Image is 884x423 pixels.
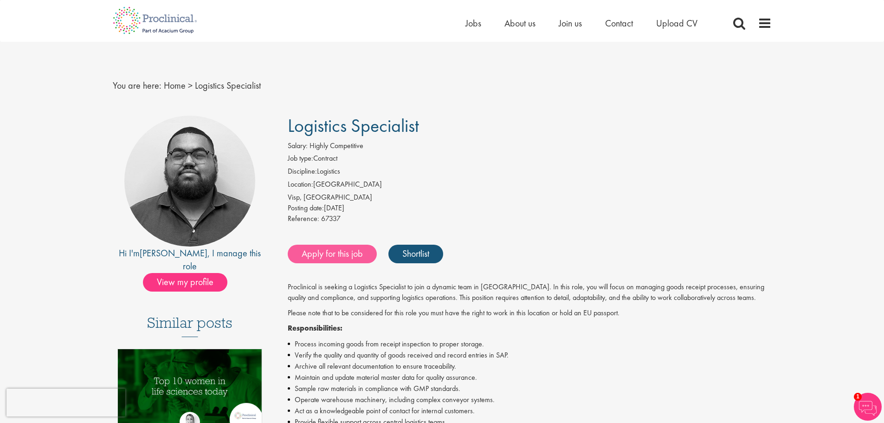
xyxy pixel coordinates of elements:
[854,393,862,401] span: 1
[288,203,772,214] div: [DATE]
[288,153,313,164] label: Job type:
[288,308,772,319] p: Please note that to be considered for this role you must have the right to work in this location ...
[288,350,772,361] li: Verify the quality and quantity of goods received and record entries in SAP.
[288,179,313,190] label: Location:
[288,372,772,383] li: Maintain and update material master data for quality assurance.
[559,17,582,29] a: Join us
[188,79,193,91] span: >
[113,247,267,273] div: Hi I'm , I manage this role
[288,338,772,350] li: Process incoming goods from receipt inspection to proper storage.
[6,389,125,416] iframe: reCAPTCHA
[288,153,772,166] li: Contract
[605,17,633,29] a: Contact
[288,405,772,416] li: Act as a knowledgeable point of contact for internal customers.
[143,275,237,287] a: View my profile
[195,79,261,91] span: Logistics Specialist
[288,383,772,394] li: Sample raw materials in compliance with GMP standards.
[288,203,324,213] span: Posting date:
[288,245,377,263] a: Apply for this job
[288,361,772,372] li: Archive all relevant documentation to ensure traceability.
[288,179,772,192] li: [GEOGRAPHIC_DATA]
[288,114,419,137] span: Logistics Specialist
[147,315,232,337] h3: Similar posts
[143,273,227,292] span: View my profile
[124,116,255,247] img: imeage of recruiter Ashley Bennett
[288,141,308,151] label: Salary:
[288,323,342,333] strong: Responsibilities:
[288,166,772,179] li: Logistics
[504,17,536,29] a: About us
[288,166,317,177] label: Discipline:
[113,79,161,91] span: You are here:
[288,192,772,203] div: Visp, [GEOGRAPHIC_DATA]
[310,141,363,150] span: Highly Competitive
[288,282,772,303] p: Proclinical is seeking a Logistics Specialist to join a dynamic team in [GEOGRAPHIC_DATA]. In thi...
[854,393,882,421] img: Chatbot
[388,245,443,263] a: Shortlist
[164,79,186,91] a: breadcrumb link
[321,214,341,223] span: 67337
[288,214,319,224] label: Reference:
[465,17,481,29] a: Jobs
[140,247,207,259] a: [PERSON_NAME]
[288,394,772,405] li: Operate warehouse machinery, including complex conveyor systems.
[656,17,697,29] a: Upload CV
